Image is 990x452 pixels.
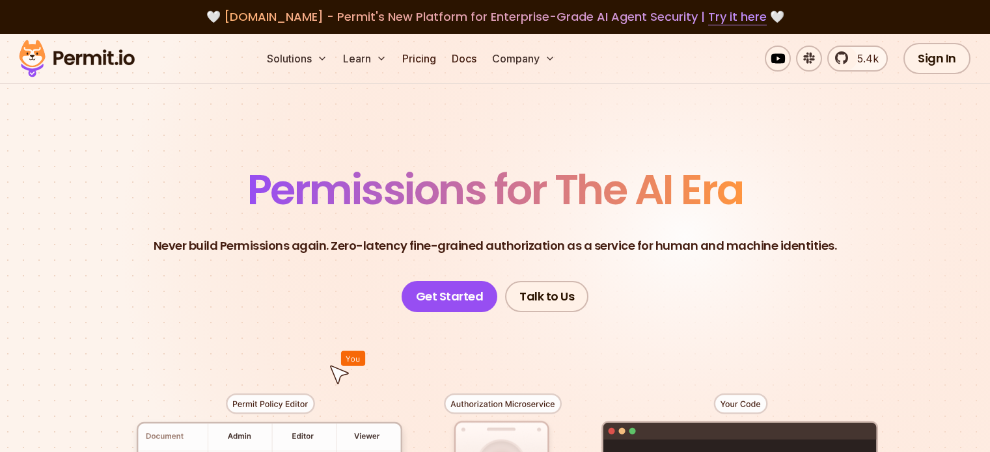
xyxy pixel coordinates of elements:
[31,8,959,26] div: 🤍 🤍
[903,43,970,74] a: Sign In
[505,281,588,312] a: Talk to Us
[13,36,141,81] img: Permit logo
[402,281,498,312] a: Get Started
[154,237,837,255] p: Never build Permissions again. Zero-latency fine-grained authorization as a service for human and...
[487,46,560,72] button: Company
[397,46,441,72] a: Pricing
[338,46,392,72] button: Learn
[708,8,767,25] a: Try it here
[849,51,879,66] span: 5.4k
[224,8,767,25] span: [DOMAIN_NAME] - Permit's New Platform for Enterprise-Grade AI Agent Security |
[262,46,333,72] button: Solutions
[447,46,482,72] a: Docs
[827,46,888,72] a: 5.4k
[247,161,743,219] span: Permissions for The AI Era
